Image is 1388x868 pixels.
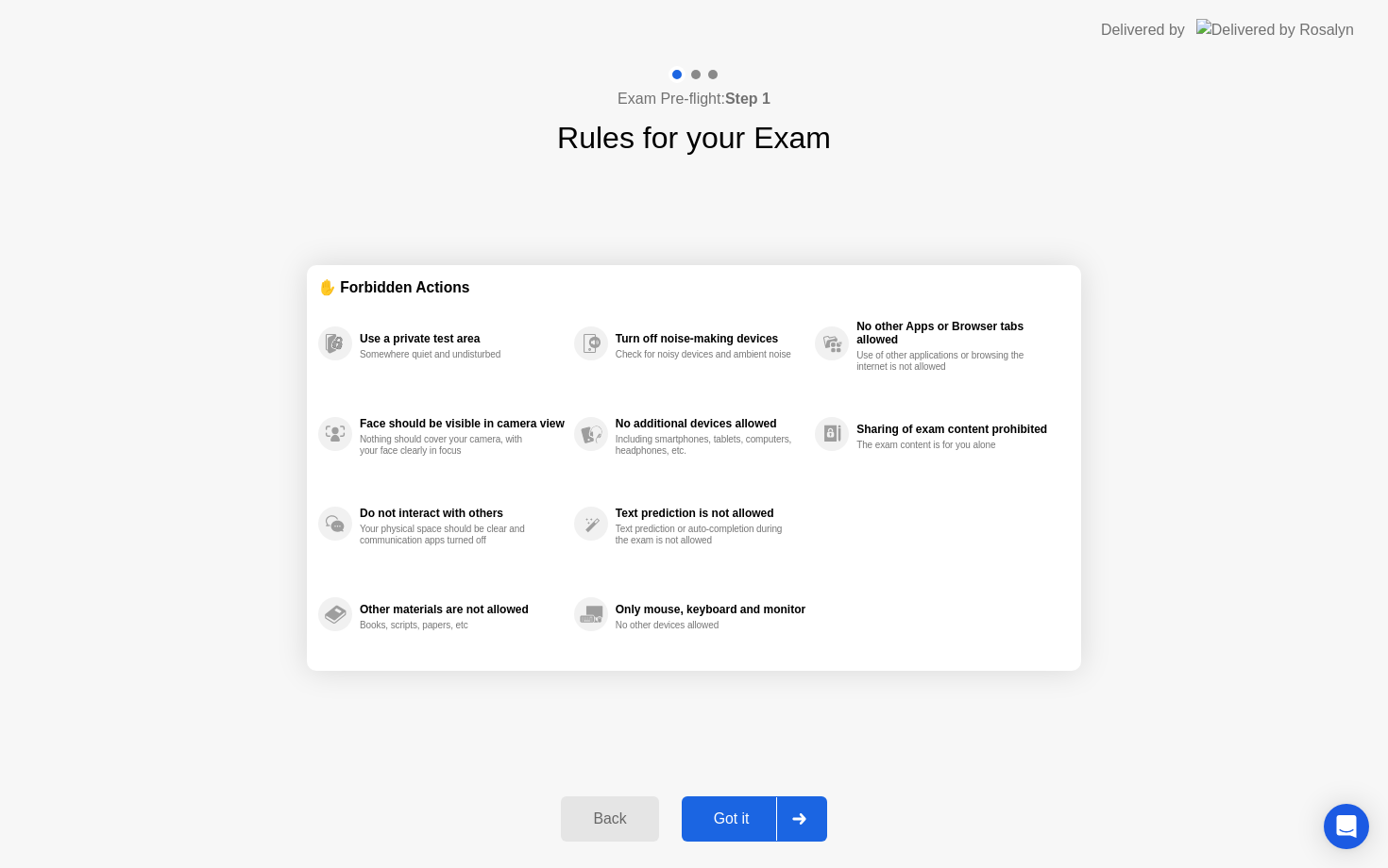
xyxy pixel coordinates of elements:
[360,507,565,520] div: Do not interact with others
[725,91,770,107] b: Step 1
[616,434,794,457] div: Including smartphones, tablets, computers, headphones, etc.
[616,524,794,546] div: Text prediction or auto-completion during the exam is not allowed
[360,524,538,546] div: Your physical space should be clear and communication apps turned off
[318,276,1070,298] div: ✋ Forbidden Actions
[360,349,538,360] div: Somewhere quiet and undisturbed
[616,332,805,345] div: Turn off noise-making devices
[360,620,538,631] div: Books, scripts, papers, etc
[616,507,805,520] div: Text prediction is not allowed
[687,810,776,827] div: Got it
[1196,19,1354,41] img: Delivered by Rosalyn
[856,350,1035,373] div: Use of other applications or browsing the internet is not allowed
[618,88,770,110] h4: Exam Pre-flight:
[360,603,565,616] div: Other materials are not allowed
[1324,804,1369,849] div: Open Intercom Messenger
[616,620,794,631] div: No other devices allowed
[616,603,805,616] div: Only mouse, keyboard and monitor
[616,417,805,430] div: No additional devices allowed
[682,796,827,842] button: Got it
[360,434,538,457] div: Nothing should cover your camera, with your face clearly in focus
[616,349,794,360] div: Check for noisy devices and ambient noise
[557,115,831,160] h1: Rules for your Exam
[561,796,658,842] button: Back
[567,810,652,827] div: Back
[856,440,1035,451] div: The exam content is for you alone
[360,332,565,345] div: Use a private test area
[360,417,565,430] div: Face should be visible in camera view
[856,423,1060,436] div: Sharing of exam content prohibited
[856,320,1060,346] div: No other Apps or Browser tabs allowed
[1101,19,1185,42] div: Delivered by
